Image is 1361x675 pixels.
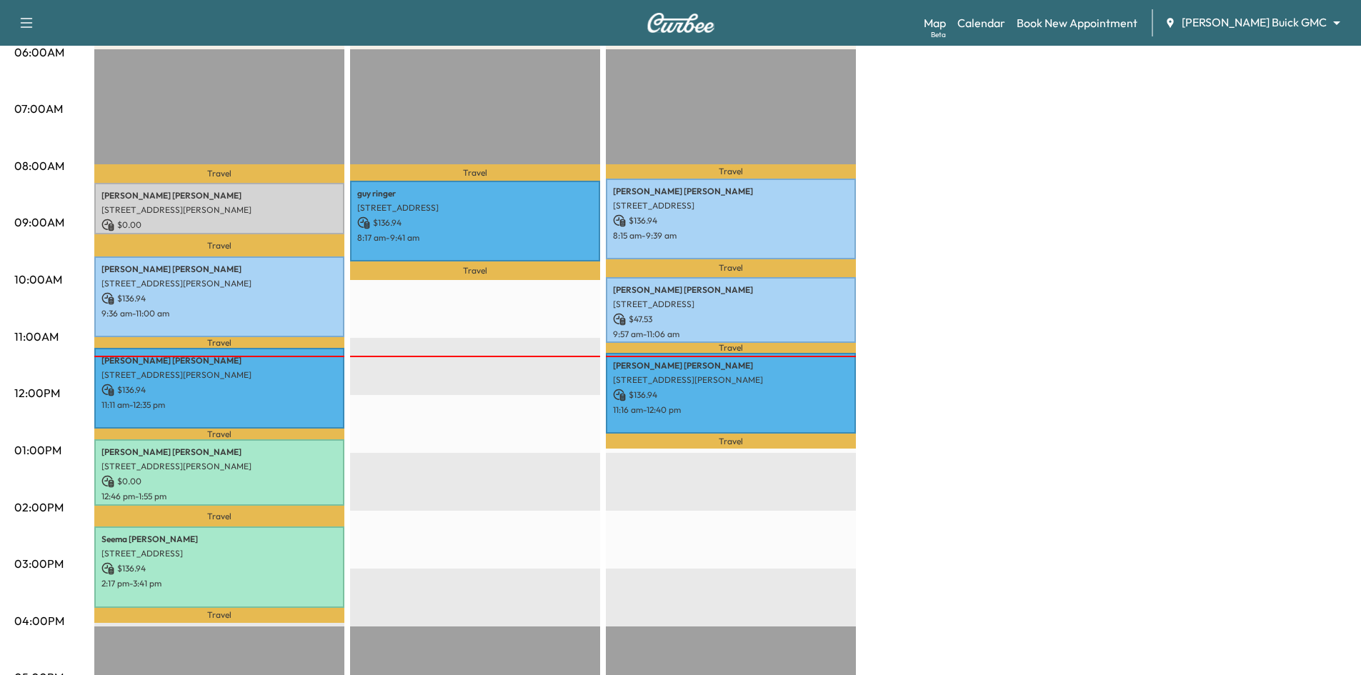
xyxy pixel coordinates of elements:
[613,186,849,197] p: [PERSON_NAME] [PERSON_NAME]
[357,188,593,199] p: guy ringer
[924,14,946,31] a: MapBeta
[1017,14,1137,31] a: Book New Appointment
[101,355,337,366] p: [PERSON_NAME] [PERSON_NAME]
[613,200,849,211] p: [STREET_ADDRESS]
[101,190,337,201] p: [PERSON_NAME] [PERSON_NAME]
[101,446,337,458] p: [PERSON_NAME] [PERSON_NAME]
[14,271,62,288] p: 10:00AM
[101,204,337,216] p: [STREET_ADDRESS][PERSON_NAME]
[101,264,337,275] p: [PERSON_NAME] [PERSON_NAME]
[101,278,337,289] p: [STREET_ADDRESS][PERSON_NAME]
[14,499,64,516] p: 02:00PM
[14,441,61,459] p: 01:00PM
[350,261,600,280] p: Travel
[101,475,337,488] p: $ 0.00
[101,562,337,575] p: $ 136.94
[101,578,337,589] p: 2:17 pm - 3:41 pm
[14,100,63,117] p: 07:00AM
[14,328,59,345] p: 11:00AM
[94,506,344,527] p: Travel
[101,292,337,305] p: $ 136.94
[101,461,337,472] p: [STREET_ADDRESS][PERSON_NAME]
[1182,14,1327,31] span: [PERSON_NAME] Buick GMC
[350,164,600,181] p: Travel
[613,230,849,241] p: 8:15 am - 9:39 am
[14,612,64,629] p: 04:00PM
[357,232,593,244] p: 8:17 am - 9:41 am
[931,29,946,40] div: Beta
[606,259,856,276] p: Travel
[94,337,344,348] p: Travel
[613,214,849,227] p: $ 136.94
[94,608,344,624] p: Travel
[14,157,64,174] p: 08:00AM
[613,389,849,401] p: $ 136.94
[14,555,64,572] p: 03:00PM
[606,343,856,352] p: Travel
[613,299,849,310] p: [STREET_ADDRESS]
[101,219,337,231] p: $ 0.00
[647,13,715,33] img: Curbee Logo
[613,313,849,326] p: $ 47.53
[94,234,344,256] p: Travel
[613,284,849,296] p: [PERSON_NAME] [PERSON_NAME]
[613,329,849,340] p: 9:57 am - 11:06 am
[101,534,337,545] p: Seema [PERSON_NAME]
[101,548,337,559] p: [STREET_ADDRESS]
[94,164,344,183] p: Travel
[14,384,60,401] p: 12:00PM
[101,399,337,411] p: 11:11 am - 12:35 pm
[101,369,337,381] p: [STREET_ADDRESS][PERSON_NAME]
[101,491,337,502] p: 12:46 pm - 1:55 pm
[606,164,856,179] p: Travel
[94,429,344,439] p: Travel
[957,14,1005,31] a: Calendar
[357,216,593,229] p: $ 136.94
[606,434,856,449] p: Travel
[14,214,64,231] p: 09:00AM
[101,308,337,319] p: 9:36 am - 11:00 am
[613,404,849,416] p: 11:16 am - 12:40 pm
[101,384,337,396] p: $ 136.94
[357,202,593,214] p: [STREET_ADDRESS]
[14,44,64,61] p: 06:00AM
[613,374,849,386] p: [STREET_ADDRESS][PERSON_NAME]
[613,360,849,371] p: [PERSON_NAME] [PERSON_NAME]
